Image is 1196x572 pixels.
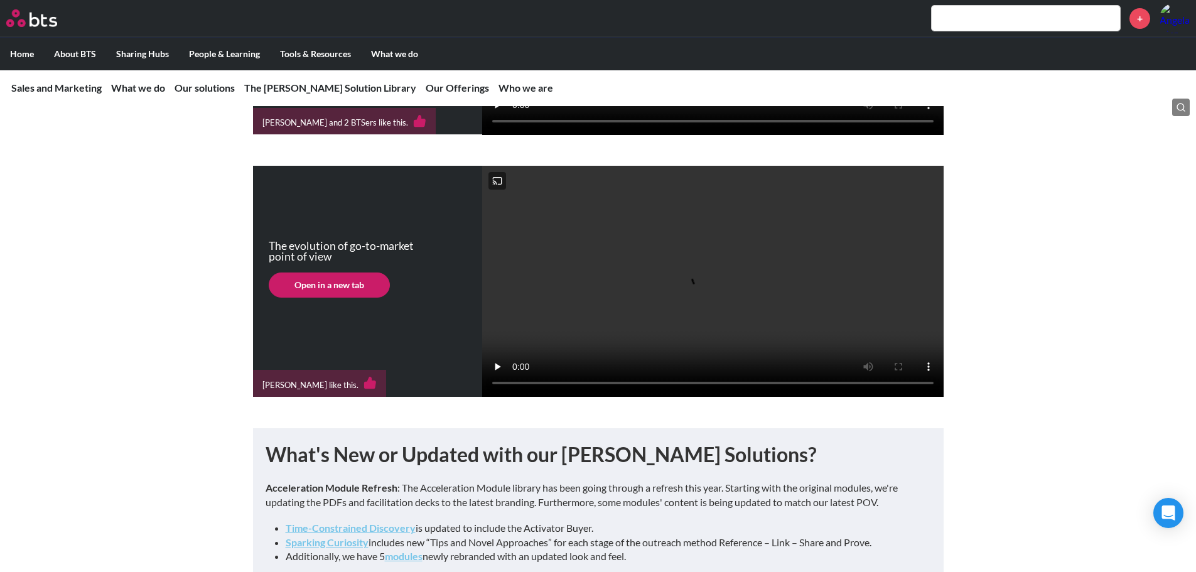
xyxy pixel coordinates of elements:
[179,38,270,70] label: People & Learning
[262,114,426,131] div: [PERSON_NAME] and 2 BTSers like this.
[1129,8,1150,29] a: +
[286,536,369,548] a: Sparking Curiosity
[286,549,921,563] li: Additionally, we have 5 newly rebranded with an updated look and feel.
[286,521,921,535] li: is updated to include the Activator Buyer.
[385,550,423,562] a: modules
[44,38,106,70] label: About BTS
[426,82,489,94] a: Our Offerings
[111,82,165,94] a: What we do
[1160,3,1190,33] a: Profile
[244,82,416,94] a: The [PERSON_NAME] Solution Library
[269,273,390,298] a: Open in a new tab
[262,376,377,393] div: [PERSON_NAME] like this.
[106,38,179,70] label: Sharing Hubs
[361,38,428,70] label: What we do
[269,240,427,262] p: The evolution of go-to-market point of view
[11,82,102,94] a: Sales and Marketing
[266,482,397,494] strong: Acceleration Module Refresh
[6,9,57,27] img: BTS Logo
[1160,3,1190,33] img: Angela Marques
[286,536,921,549] li: includes new “Tips and Novel Approaches” for each stage of the outreach method Reference – Link –...
[270,38,361,70] label: Tools & Resources
[6,9,80,27] a: Go home
[1153,498,1183,528] div: Open Intercom Messenger
[266,481,931,509] p: : The Acceleration Module library has been going through a refresh this year. Starting with the o...
[266,441,931,469] h1: What's New or Updated with our [PERSON_NAME] Solutions?
[286,522,416,534] a: Time-Constrained Discovery
[498,82,553,94] a: Who we are
[175,82,235,94] a: Our solutions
